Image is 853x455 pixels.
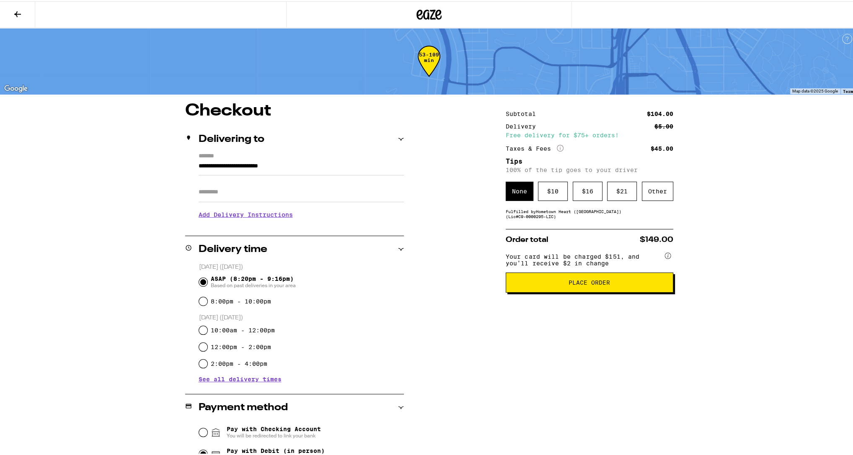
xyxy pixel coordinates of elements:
div: $ 21 [607,180,637,200]
label: 12:00pm - 2:00pm [211,342,271,349]
h2: Payment method [199,401,288,411]
div: $45.00 [651,144,673,150]
div: $ 16 [573,180,602,200]
div: Free delivery for $75+ orders! [506,131,673,137]
span: Based on past deliveries in your area [211,281,296,288]
div: $ 10 [538,180,568,200]
h2: Delivery time [199,243,267,253]
span: Hi. Need any help? [5,6,60,13]
span: ASAP (8:20pm - 9:16pm) [211,274,296,288]
div: Delivery [506,122,542,128]
div: Fulfilled by Hometown Heart ([GEOGRAPHIC_DATA]) (Lic# C9-0000295-LIC ) [506,208,673,218]
div: $104.00 [647,110,673,116]
span: Place Order [569,278,610,284]
a: Open this area in Google Maps (opens a new window) [2,82,30,93]
label: 8:00pm - 10:00pm [211,297,271,303]
p: 100% of the tip goes to your driver [506,165,673,172]
button: See all delivery times [199,375,282,381]
span: You will be redirected to link your bank [227,431,321,438]
div: Subtotal [506,110,542,116]
p: [DATE] ([DATE]) [199,313,404,321]
span: $149.00 [640,235,673,242]
div: None [506,180,533,200]
span: Order total [506,235,548,242]
h2: Delivering to [199,133,264,143]
p: We'll contact you at [PHONE_NUMBER] when we arrive [199,223,404,230]
label: 10:00am - 12:00pm [211,326,275,332]
div: $5.00 [654,122,673,128]
div: 53-109 min [418,51,440,82]
div: Other [642,180,673,200]
label: 2:00pm - 4:00pm [211,359,267,366]
h3: Add Delivery Instructions [199,204,404,223]
span: Pay with Debit (in person) [227,446,325,453]
button: Place Order [506,271,673,291]
h1: Checkout [185,101,404,118]
span: Your card will be charged $151, and you’ll receive $2 in change [506,249,663,265]
h5: Tips [506,157,673,164]
p: [DATE] ([DATE]) [199,262,404,270]
span: Pay with Checking Account [227,424,321,438]
div: Taxes & Fees [506,144,563,151]
img: Google [2,82,30,93]
span: Map data ©2025 Google [792,87,838,92]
